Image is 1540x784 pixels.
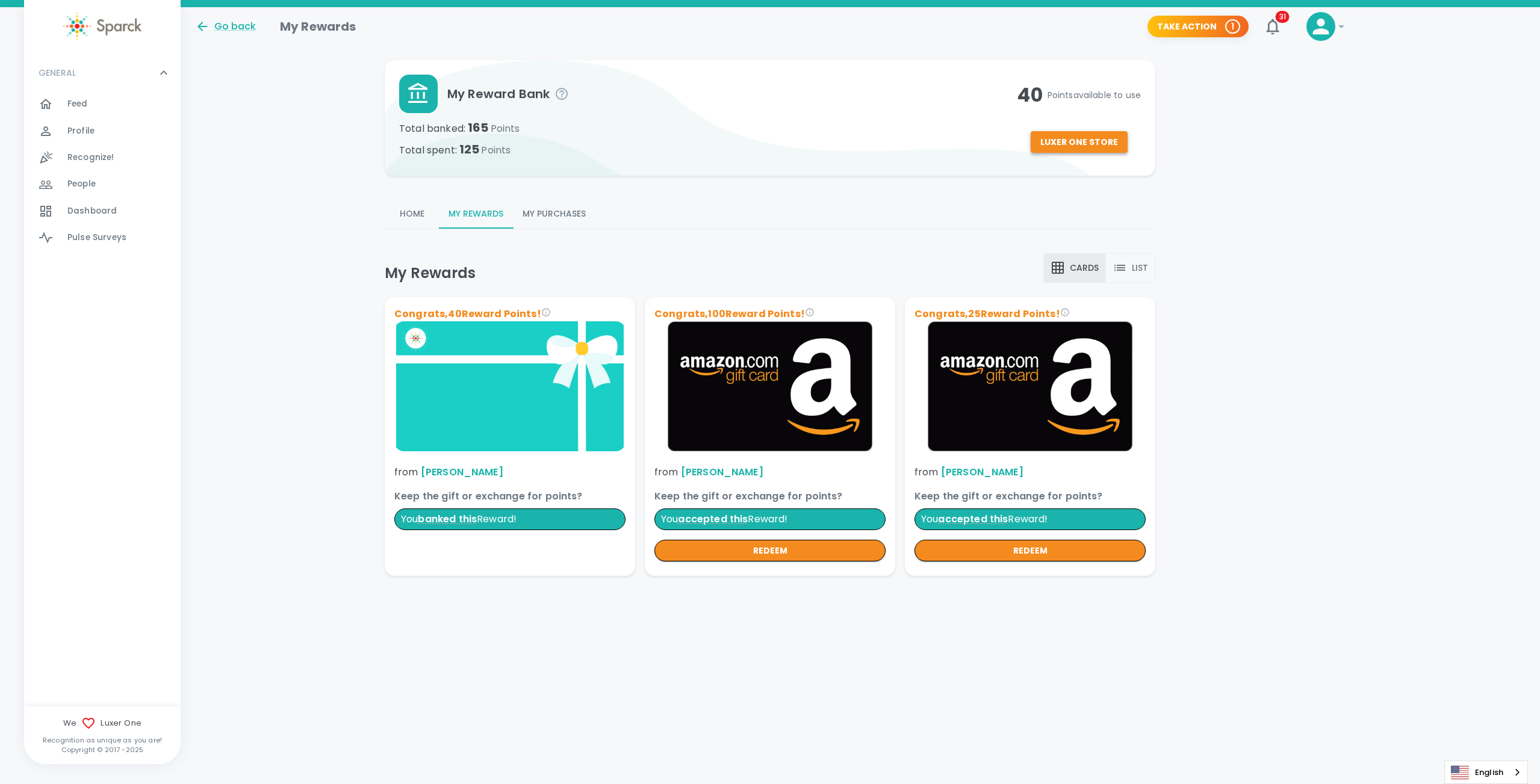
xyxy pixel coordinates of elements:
span: Profile [67,125,95,137]
span: People [67,178,96,190]
div: rewards-tabs [385,200,1155,229]
a: Dashboard [24,198,181,224]
button: redeem [914,540,1146,562]
svg: Congrats on your reward! You can either redeem the total reward points for something else with th... [541,307,551,317]
h4: 40 [1017,83,1141,107]
img: Brand logo [394,321,626,451]
h5: My Rewards [385,264,476,283]
a: Recognize! [24,144,181,171]
p: Keep the gift or exchange for points? [654,489,886,504]
svg: Congrats on your reward! You can either redeem the total reward points for something else with th... [1060,307,1070,317]
h1: My Rewards [280,17,356,36]
span: 165 [468,119,520,136]
p: You Reward! [654,508,886,530]
span: You banked this reward. This reward amount was already added to your wallet balance [418,512,477,526]
p: Congrats, 100 Reward Points! [654,307,886,321]
p: from [914,465,1146,480]
p: Congrats, 25 Reward Points! [914,307,1146,321]
button: Home [385,200,439,229]
p: 1 [1231,20,1234,32]
img: Sparck logo [63,12,141,40]
img: Brand logo [654,321,886,451]
a: Profile [24,118,181,144]
button: list [1105,253,1155,283]
button: redeem [654,540,886,562]
svg: Congrats on your reward! You can either redeem the total reward points for something else with th... [805,307,815,317]
a: Sparck logo [24,12,181,40]
button: My Purchases [513,200,595,229]
span: 31 [1276,11,1290,23]
span: Recognize! [67,152,114,164]
span: You accepted this reward. Make sure you redeemed it [938,512,1008,526]
p: from [654,465,886,480]
button: My Rewards [439,200,513,229]
p: from [394,465,626,480]
p: Keep the gift or exchange for points? [914,489,1146,504]
aside: Language selected: English [1444,761,1528,784]
a: [PERSON_NAME] [941,465,1023,479]
span: We Luxer One [24,716,181,730]
button: Go back [195,19,256,34]
span: Pulse Surveys [67,232,126,244]
button: Luxer One Store [1031,131,1128,153]
div: GENERAL [24,91,181,256]
p: Copyright © 2017 - 2025 [24,745,181,755]
a: [PERSON_NAME] [681,465,763,479]
span: Points [491,122,520,135]
span: You accepted this reward. Make sure you redeemed it [678,512,748,526]
a: English [1445,761,1527,783]
span: My Reward Bank [447,84,1017,103]
p: Keep the gift or exchange for points? [394,489,626,504]
button: 31 [1258,12,1287,41]
p: GENERAL [39,67,76,79]
a: People [24,171,181,197]
p: Recognition as unique as you are! [24,735,181,745]
span: 125 [459,141,511,158]
p: Congrats, 40 Reward Points! [394,307,626,321]
a: [PERSON_NAME] [421,465,503,479]
div: text alignment [1043,253,1155,283]
span: Dashboard [67,205,117,217]
a: Feed [24,91,181,117]
div: GENERAL [24,55,181,91]
div: Language [1444,761,1528,784]
span: Feed [67,98,88,110]
p: You Reward! [394,508,626,530]
p: You Reward! [914,508,1146,530]
span: Points available to use [1048,89,1141,101]
button: Take Action 1 [1147,16,1249,38]
p: Total banked : [399,118,1017,137]
p: Total spent : [399,140,1017,159]
span: Points [481,143,511,157]
button: cards [1043,253,1106,283]
img: Brand logo [914,321,1146,451]
a: Pulse Surveys [24,224,181,251]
